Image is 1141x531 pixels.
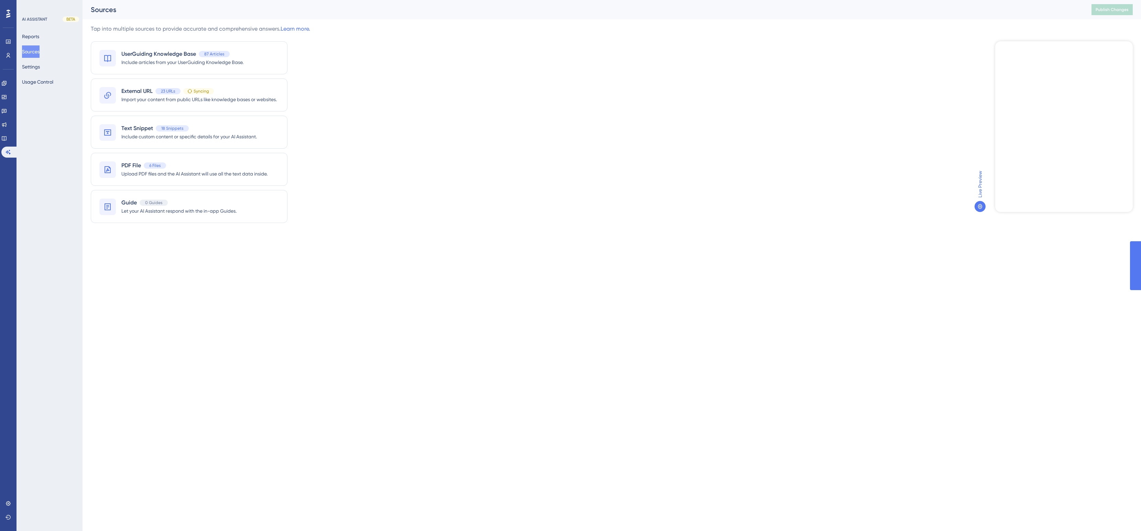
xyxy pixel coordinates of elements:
span: UserGuiding Knowledge Base [121,50,196,58]
button: Sources [22,45,40,58]
span: 87 Articles [204,51,224,57]
span: Syncing [194,88,209,94]
div: AI ASSISTANT [22,17,47,22]
span: Import your content from public URLs like knowledge bases or websites. [121,95,277,104]
button: Settings [22,61,40,73]
span: Text Snippet [121,124,153,132]
a: Learn more. [281,25,310,32]
span: Include custom content or specific details for your AI Assistant. [121,132,257,141]
button: Publish Changes [1091,4,1133,15]
span: PDF File [121,161,141,170]
span: 23 URLs [161,88,175,94]
div: Tap into multiple sources to provide accurate and comprehensive answers. [91,25,310,33]
span: 6 Files [149,163,161,168]
button: Reports [22,30,39,43]
div: Sources [91,5,1074,14]
span: Live Preview [976,171,984,198]
span: Upload PDF files and the AI Assistant will use all the text data inside. [121,170,268,178]
iframe: UserGuiding AI Assistant Launcher [1112,504,1133,524]
span: Include articles from your UserGuiding Knowledge Base. [121,58,243,66]
button: Usage Control [22,76,53,88]
span: 18 Snippets [161,126,183,131]
span: Publish Changes [1096,7,1129,12]
iframe: UserGuiding AI Assistant [995,41,1133,212]
span: Let your AI Assistant respond with the in-app Guides. [121,207,237,215]
span: 0 Guides [145,200,162,205]
span: Guide [121,199,137,207]
span: External URL [121,87,153,95]
div: BETA [63,17,79,22]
